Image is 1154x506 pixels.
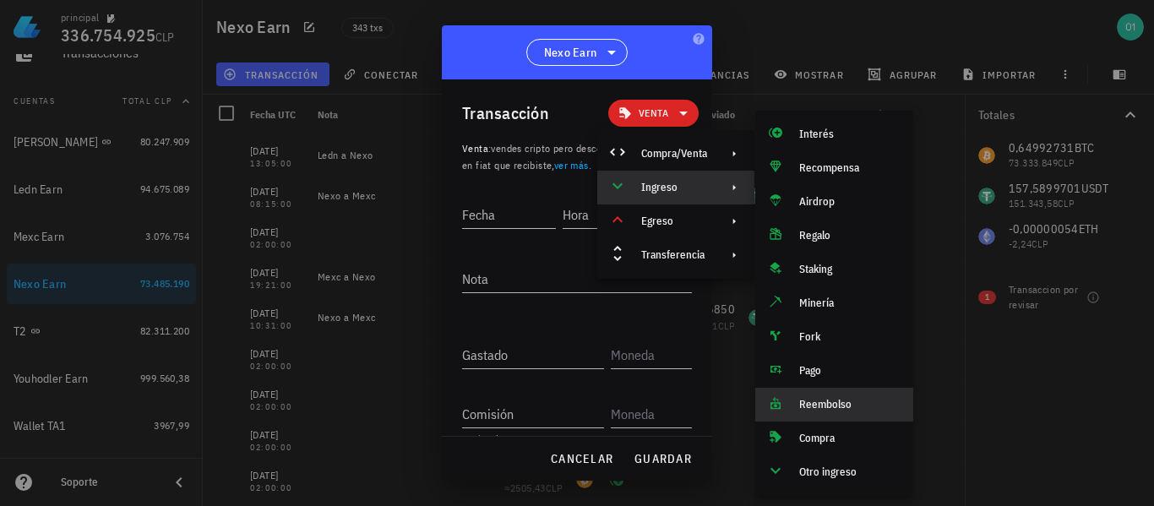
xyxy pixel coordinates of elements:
div: Otro ingreso [799,465,900,479]
span: Nexo Earn [544,44,596,61]
div: Recompensa [799,161,900,175]
div: Minería [799,297,900,310]
div: Transacción [462,100,549,127]
span: vendes cripto pero desconoces la cantidad en fiat que recibiste, . [462,142,679,171]
div: Pago [799,364,900,378]
div: Egreso [641,215,707,228]
div: Compra [799,432,900,445]
p: : [462,140,692,174]
input: Moneda [611,400,689,427]
div: Ingreso [641,181,707,194]
div: Opcional [462,434,692,444]
div: Compra/Venta [597,137,754,171]
span: Venta [462,142,488,155]
div: Airdrop [799,195,900,209]
a: ver más [554,159,589,171]
input: Moneda [611,341,689,368]
div: Interés [799,128,900,141]
div: Regalo [799,229,900,242]
div: Fork [799,330,900,344]
button: cancelar [543,443,620,474]
div: Reembolso [799,398,900,411]
span: Venta [639,105,668,122]
span: cancelar [550,451,613,466]
div: Compra/Venta [641,147,707,161]
div: Transferencia [641,248,707,262]
div: Transferencia [597,238,754,272]
div: Ingreso [597,171,754,204]
div: Egreso [597,204,754,238]
button: guardar [627,443,699,474]
span: guardar [634,451,692,466]
div: Staking [799,263,900,276]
